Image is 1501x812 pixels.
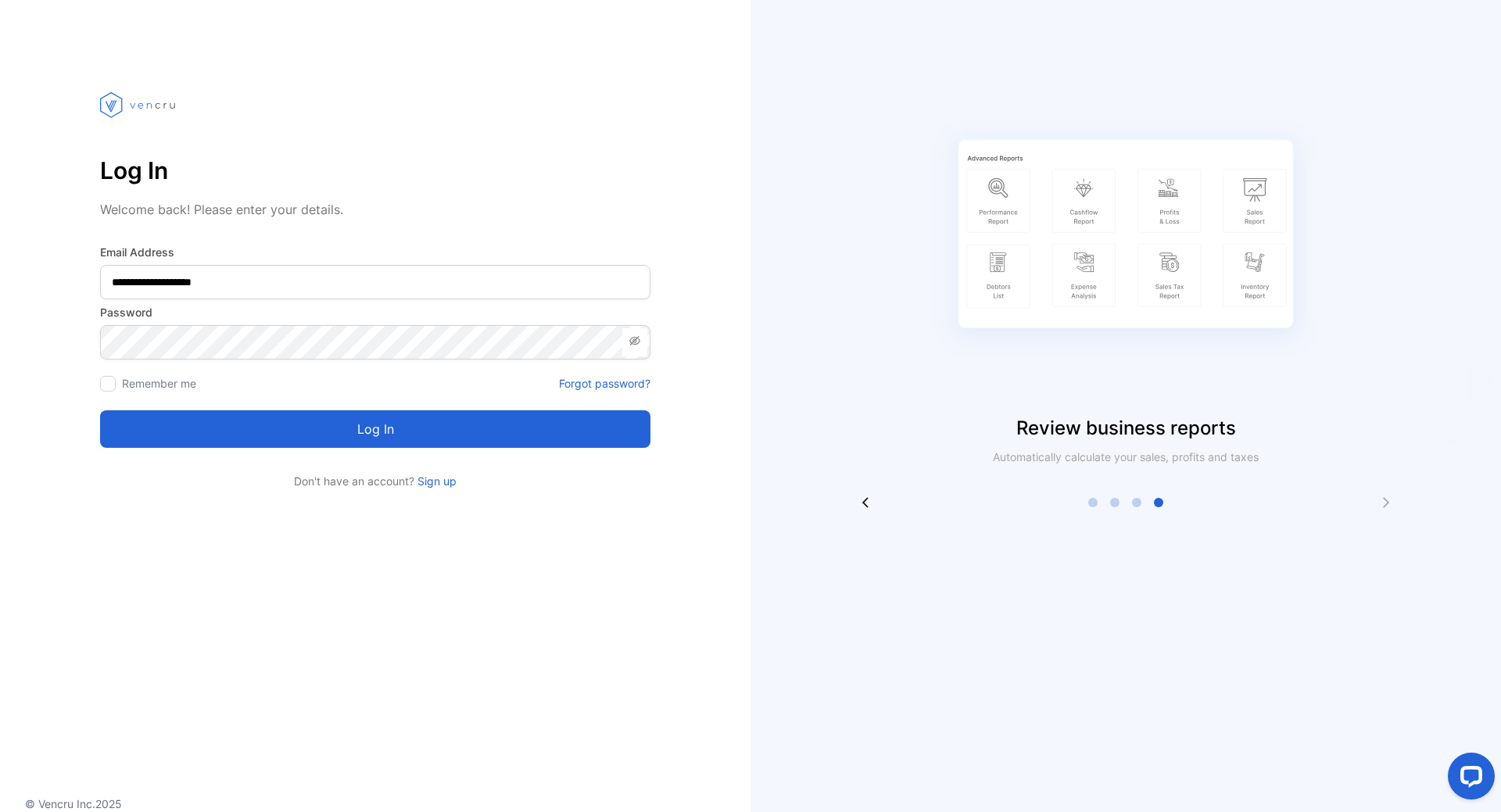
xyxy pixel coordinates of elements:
[414,474,457,488] a: Sign up
[100,410,650,448] button: Log in
[100,63,178,147] img: vencru logo
[100,244,650,260] label: Email Address
[1435,746,1501,812] iframe: LiveChat chat widget
[100,200,650,219] p: Welcome back! Please enter your details.
[100,304,650,320] label: Password
[976,449,1276,465] p: Automatically calculate your sales, profits and taxes
[122,377,196,390] label: Remember me
[750,414,1501,442] p: Review business reports
[559,375,650,392] a: Forgot password?
[930,63,1321,414] img: slider image
[100,152,650,189] p: Log In
[100,473,650,489] p: Don't have an account?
